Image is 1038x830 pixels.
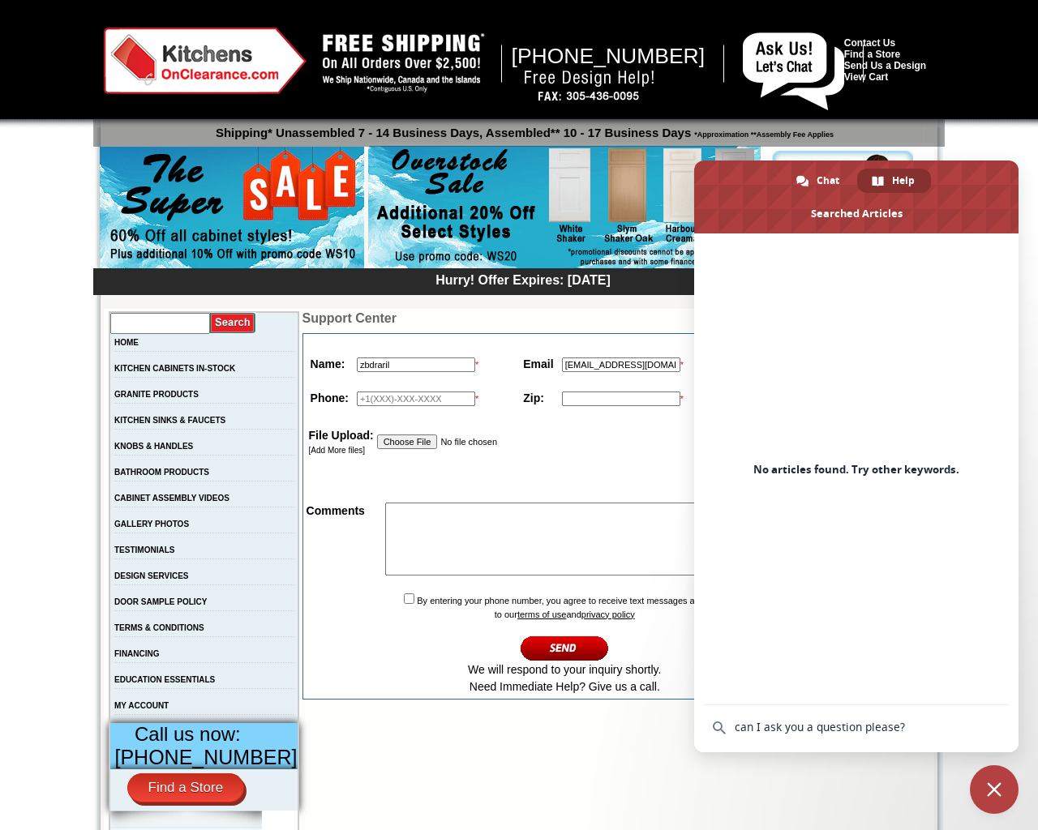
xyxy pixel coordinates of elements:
a: Contact Us [844,37,895,49]
a: FINANCING [114,649,160,658]
input: Continue [521,635,609,661]
span: Help [892,169,915,193]
a: TERMS & CONDITIONS [114,623,204,632]
div: Help [857,169,931,193]
strong: Zip: [523,391,544,404]
strong: Name: [311,357,345,370]
a: Send Us a Design [844,60,926,71]
a: CABINET ASSEMBLY VIDEOS [114,494,229,503]
a: DESIGN SERVICES [114,571,189,580]
input: Submit [210,312,256,334]
a: MY ACCOUNT [114,701,169,710]
input: +1(XXX)-XXX-XXXX [357,391,475,406]
strong: Email [523,357,553,370]
span: [PHONE_NUMBER] [115,746,298,768]
td: Support Center [302,311,827,326]
a: DOOR SAMPLE POLICY [114,597,207,606]
strong: File Upload: [309,429,374,442]
a: GALLERY PHOTOS [114,520,189,528]
span: *Approximation **Assembly Fee Applies [691,126,834,139]
strong: Comments [307,504,365,517]
a: terms of use [517,610,567,619]
a: EDUCATION ESSENTIALS [114,675,215,684]
a: KNOBS & HANDLES [114,442,193,451]
a: BATHROOM PRODUCTS [114,468,209,477]
a: [Add More files] [309,446,365,455]
td: By entering your phone number, you agree to receive text messages according to our and [305,589,825,697]
span: No articles found. Try other keywords. [753,463,959,476]
a: privacy policy [581,610,635,619]
a: TESTIMONIALS [114,545,174,554]
strong: Phone: [311,391,349,404]
span: Chat [817,169,839,193]
span: Call us now: [135,723,241,745]
a: KITCHEN CABINETS IN-STOCK [114,364,235,373]
a: Find a Store [844,49,900,60]
a: KITCHEN SINKS & FAUCETS [114,416,225,425]
a: Find a Store [127,773,245,802]
a: HOME [114,338,139,347]
img: Kitchens on Clearance Logo [104,28,307,94]
input: Find help articles... [704,705,1009,749]
a: View Cart [844,71,888,83]
a: GRANITE PRODUCTS [114,390,199,399]
div: Hurry! Offer Expires: [DATE] [101,271,945,288]
div: Chat [782,169,856,193]
span: [PHONE_NUMBER] [512,44,706,68]
div: Close chat [970,765,1019,814]
p: Shipping* Unassembled 7 - 14 Business Days, Assembled** 10 - 17 Business Days [101,118,945,139]
span: We will respond to your inquiry shortly. Need Immediate Help? Give us a call. [468,663,661,693]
